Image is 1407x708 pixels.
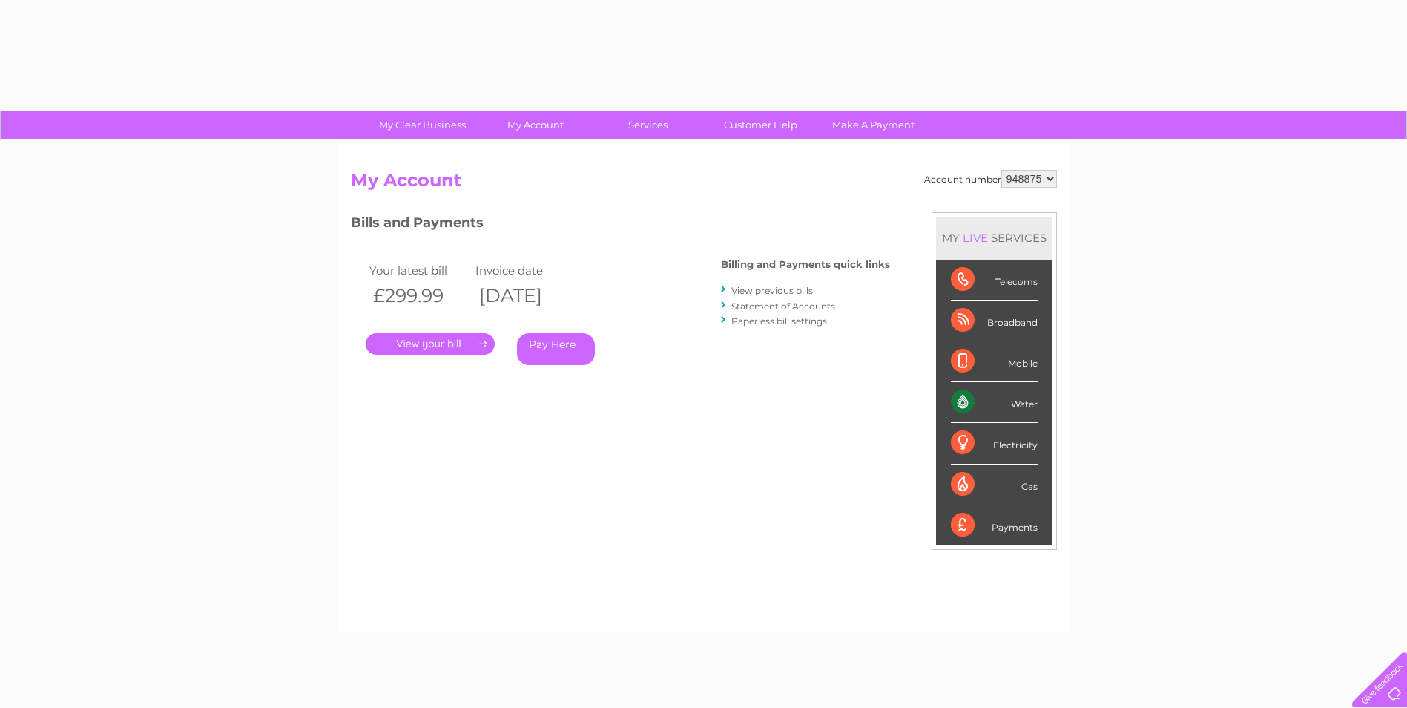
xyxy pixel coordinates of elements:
[472,281,579,311] th: [DATE]
[731,315,827,327] a: Paperless bill settings
[960,231,991,245] div: LIVE
[587,111,709,139] a: Services
[924,170,1057,188] div: Account number
[951,301,1038,341] div: Broadband
[731,301,835,312] a: Statement of Accounts
[351,170,1057,198] h2: My Account
[951,341,1038,382] div: Mobile
[951,260,1038,301] div: Telecoms
[721,259,890,270] h4: Billing and Payments quick links
[366,260,472,281] td: Your latest bill
[366,333,495,355] a: .
[951,423,1038,464] div: Electricity
[812,111,935,139] a: Make A Payment
[936,217,1052,259] div: MY SERVICES
[517,333,595,365] a: Pay Here
[366,281,472,311] th: £299.99
[951,465,1038,505] div: Gas
[351,212,890,238] h3: Bills and Payments
[731,285,813,296] a: View previous bills
[361,111,484,139] a: My Clear Business
[699,111,822,139] a: Customer Help
[951,505,1038,545] div: Payments
[474,111,596,139] a: My Account
[951,382,1038,423] div: Water
[472,260,579,281] td: Invoice date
